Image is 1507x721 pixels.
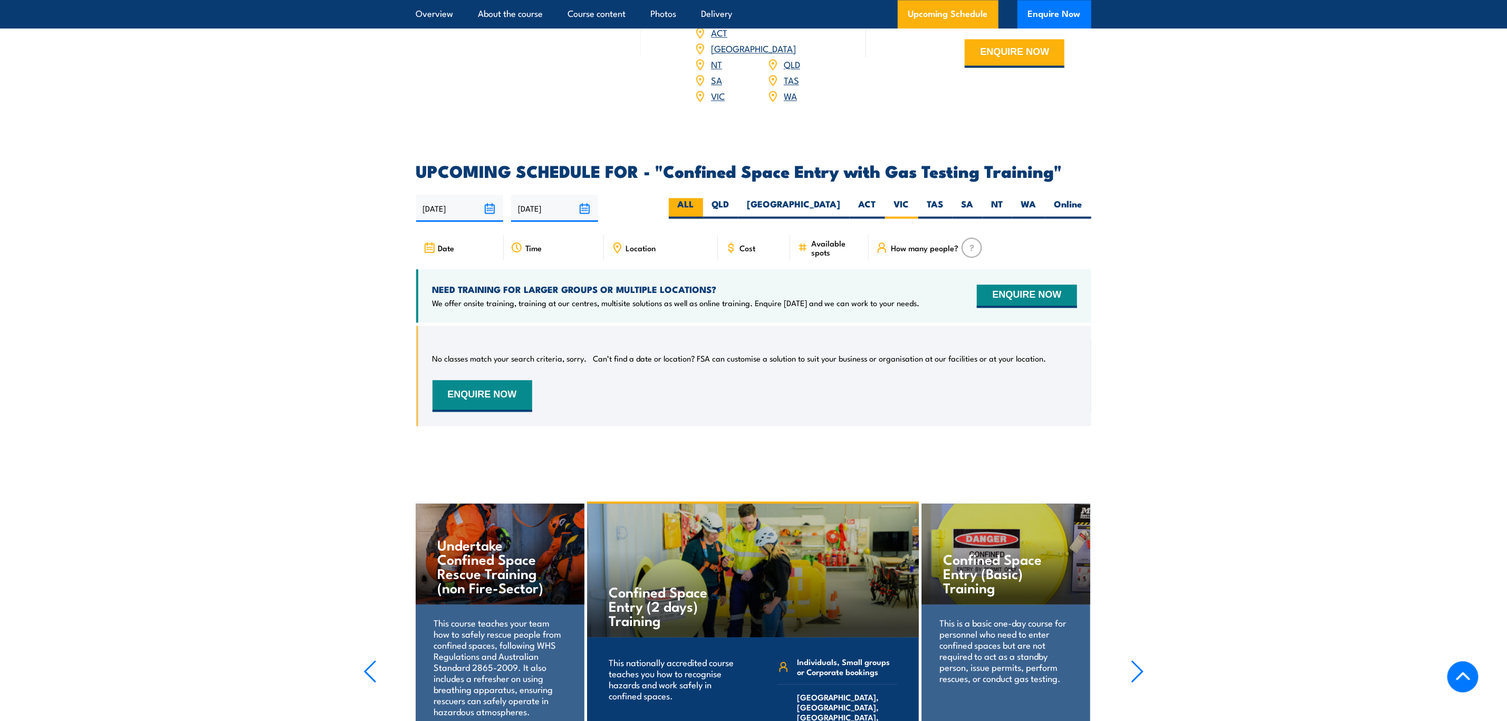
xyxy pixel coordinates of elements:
input: To date [511,195,598,222]
h2: UPCOMING SCHEDULE FOR - "Confined Space Entry with Gas Testing Training" [416,163,1091,178]
label: [GEOGRAPHIC_DATA] [738,198,850,219]
p: This is a basic one-day course for personnel who need to enter confined spaces but are not requir... [939,617,1072,684]
a: SA [711,73,722,86]
h4: Confined Space Entry (Basic) Training [943,552,1068,594]
p: This course teaches your team how to safely rescue people from confined spaces, following WHS Reg... [434,617,566,717]
span: Location [626,243,656,252]
a: WA [784,89,797,102]
h4: NEED TRAINING FOR LARGER GROUPS OR MULTIPLE LOCATIONS? [433,283,920,295]
h4: Undertake Confined Space Rescue Training (non Fire-Sector) [437,537,562,594]
span: How many people? [891,243,958,252]
a: TAS [784,73,799,86]
label: QLD [703,198,738,219]
span: Cost [740,243,756,252]
span: Available spots [811,239,861,257]
button: ENQUIRE NOW [977,284,1077,308]
label: ALL [669,198,703,219]
span: Individuals, Small groups or Corporate bookings [797,657,897,677]
a: VIC [711,89,725,102]
label: WA [1012,198,1045,219]
p: No classes match your search criteria, sorry. [433,353,587,364]
label: ACT [850,198,885,219]
span: Time [526,243,542,252]
label: SA [953,198,983,219]
a: NT [711,58,722,70]
button: ENQUIRE NOW [965,39,1064,68]
p: We offer onsite training, training at our centres, multisite solutions as well as online training... [433,298,920,308]
label: Online [1045,198,1091,219]
button: ENQUIRE NOW [433,380,532,412]
h4: Confined Space Entry (2 days) Training [609,584,733,627]
label: NT [983,198,1012,219]
span: Date [438,243,455,252]
p: This nationally accredited course teaches you how to recognise hazards and work safely in confine... [609,657,739,701]
a: [GEOGRAPHIC_DATA] [711,42,796,54]
a: ACT [711,26,727,39]
label: VIC [885,198,918,219]
p: Can’t find a date or location? FSA can customise a solution to suit your business or organisation... [593,353,1047,364]
a: QLD [784,58,800,70]
label: TAS [918,198,953,219]
input: From date [416,195,503,222]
